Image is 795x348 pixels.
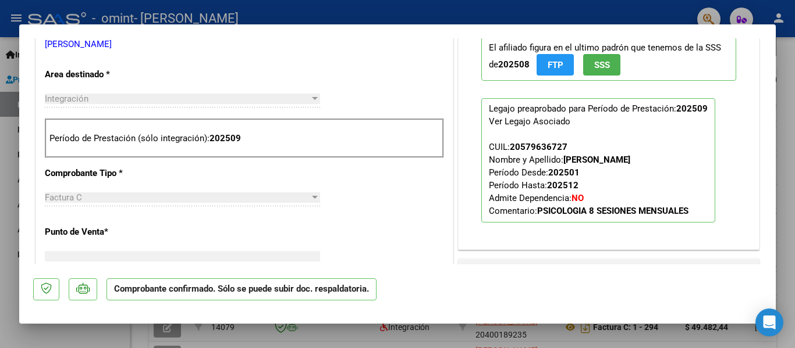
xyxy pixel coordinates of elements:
[563,155,630,165] strong: [PERSON_NAME]
[49,132,439,145] p: Período de Prestación (sólo integración):
[755,308,783,336] div: Open Intercom Messenger
[594,60,610,70] span: SSS
[547,180,578,191] strong: 202512
[676,103,708,114] strong: 202509
[548,167,580,178] strong: 202501
[481,98,715,223] p: Legajo preaprobado para Período de Prestación:
[45,94,88,104] span: Integración
[45,38,444,51] p: [PERSON_NAME]
[572,193,584,203] strong: NO
[45,192,82,203] span: Factura C
[459,20,759,249] div: PREAPROBACIÓN PARA INTEGRACION
[45,167,165,180] p: Comprobante Tipo *
[481,37,736,81] p: El afiliado figura en el ultimo padrón que tenemos de la SSS de
[45,68,165,81] p: Area destinado *
[489,206,688,216] span: Comentario:
[583,54,620,76] button: SSS
[537,54,574,76] button: FTP
[210,133,241,143] strong: 202509
[45,225,165,239] p: Punto de Venta
[510,141,567,153] div: 20579636727
[489,115,570,128] div: Ver Legajo Asociado
[107,278,377,301] p: Comprobante confirmado. Sólo se puede subir doc. respaldatoria.
[459,259,759,282] mat-expansion-panel-header: DOCUMENTACIÓN RESPALDATORIA
[470,264,639,278] h1: DOCUMENTACIÓN RESPALDATORIA
[537,206,688,216] strong: PSICOLOGIA 8 SESIONES MENSUALES
[498,59,530,70] strong: 202508
[548,60,563,70] span: FTP
[489,142,688,216] span: CUIL: Nombre y Apellido: Período Desde: Período Hasta: Admite Dependencia:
